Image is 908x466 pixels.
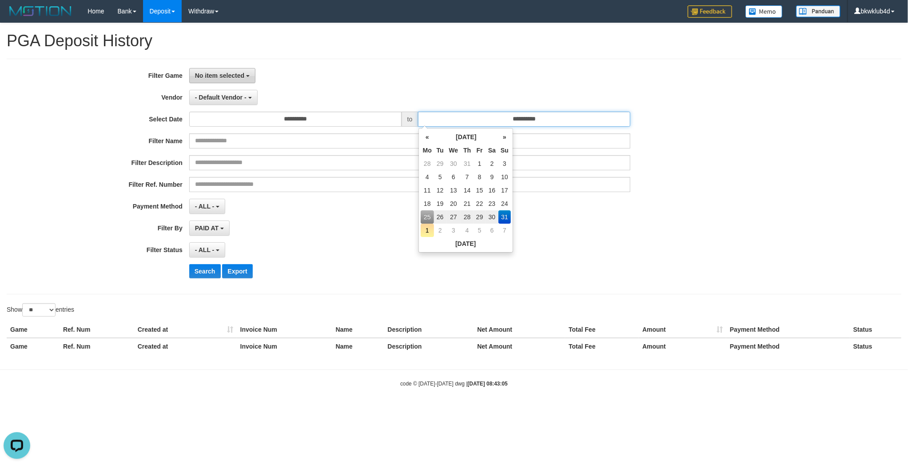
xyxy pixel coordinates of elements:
[639,338,726,354] th: Amount
[461,224,474,237] td: 4
[486,170,498,184] td: 9
[421,157,434,170] td: 28
[434,130,498,144] th: [DATE]
[850,321,901,338] th: Status
[7,338,60,354] th: Game
[461,184,474,197] td: 14
[850,338,901,354] th: Status
[7,4,74,18] img: MOTION_logo.png
[434,157,446,170] td: 29
[421,197,434,210] td: 18
[639,321,726,338] th: Amount
[745,5,783,18] img: Button%20Memo.svg
[434,197,446,210] td: 19
[189,90,258,105] button: - Default Vendor -
[498,144,511,157] th: Su
[421,210,434,224] td: 25
[4,4,30,30] button: Open LiveChat chat widget
[486,144,498,157] th: Sa
[189,221,230,236] button: PAID AT
[565,338,639,354] th: Total Fee
[498,210,511,224] td: 31
[434,144,446,157] th: Tu
[195,203,215,210] span: - ALL -
[498,224,511,237] td: 7
[461,210,474,224] td: 28
[474,338,565,354] th: Net Amount
[474,170,486,184] td: 8
[134,338,237,354] th: Created at
[446,197,461,210] td: 20
[384,338,474,354] th: Description
[434,224,446,237] td: 2
[486,210,498,224] td: 30
[7,32,901,50] h1: PGA Deposit History
[446,144,461,157] th: We
[474,157,486,170] td: 1
[400,381,508,387] small: code © [DATE]-[DATE] dwg |
[134,321,237,338] th: Created at
[486,197,498,210] td: 23
[726,338,850,354] th: Payment Method
[434,184,446,197] td: 12
[474,210,486,224] td: 29
[22,303,56,317] select: Showentries
[421,184,434,197] td: 11
[195,94,247,101] span: - Default Vendor -
[237,338,332,354] th: Invoice Num
[421,170,434,184] td: 4
[461,144,474,157] th: Th
[486,224,498,237] td: 6
[421,144,434,157] th: Mo
[474,184,486,197] td: 15
[474,144,486,157] th: Fr
[60,321,134,338] th: Ref. Num
[237,321,332,338] th: Invoice Num
[434,170,446,184] td: 5
[446,224,461,237] td: 3
[498,157,511,170] td: 3
[461,170,474,184] td: 7
[332,321,384,338] th: Name
[461,157,474,170] td: 31
[565,321,639,338] th: Total Fee
[402,112,418,127] span: to
[468,381,508,387] strong: [DATE] 08:43:05
[195,72,244,79] span: No item selected
[189,199,225,214] button: - ALL -
[421,224,434,237] td: 1
[189,242,225,257] button: - ALL -
[189,264,221,278] button: Search
[796,5,840,17] img: panduan.png
[446,210,461,224] td: 27
[222,264,252,278] button: Export
[498,170,511,184] td: 10
[461,197,474,210] td: 21
[384,321,474,338] th: Description
[421,237,511,250] th: [DATE]
[486,157,498,170] td: 2
[726,321,850,338] th: Payment Method
[189,68,255,83] button: No item selected
[498,130,511,144] th: »
[7,303,74,317] label: Show entries
[195,225,219,232] span: PAID AT
[446,157,461,170] td: 30
[446,184,461,197] td: 13
[60,338,134,354] th: Ref. Num
[486,184,498,197] td: 16
[498,197,511,210] td: 24
[332,338,384,354] th: Name
[7,321,60,338] th: Game
[434,210,446,224] td: 26
[421,130,434,144] th: «
[446,170,461,184] td: 6
[474,224,486,237] td: 5
[195,246,215,253] span: - ALL -
[474,321,565,338] th: Net Amount
[688,5,732,18] img: Feedback.jpg
[474,197,486,210] td: 22
[498,184,511,197] td: 17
